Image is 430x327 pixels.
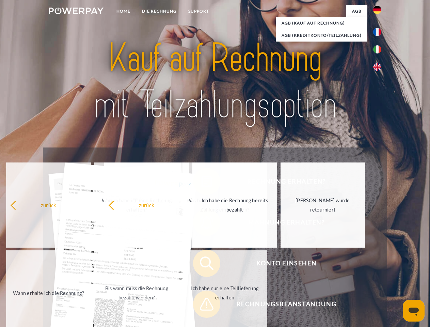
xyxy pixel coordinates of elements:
a: agb [346,5,367,17]
span: Konto einsehen [203,250,370,277]
div: Wann erhalte ich die Rechnung? [10,288,87,297]
span: Rechnungsbeanstandung [203,291,370,318]
div: zurück [108,200,185,209]
a: AGB (Kauf auf Rechnung) [276,17,367,29]
iframe: Schaltfläche zum Öffnen des Messaging-Fensters [403,300,425,322]
div: Bis wann muss die Rechnung bezahlt werden? [98,284,175,302]
div: zurück [10,200,87,209]
div: Ich habe nur eine Teillieferung erhalten [187,284,263,302]
a: Home [111,5,136,17]
img: logo-powerpay-white.svg [49,7,103,14]
img: title-powerpay_de.svg [65,33,365,130]
img: it [373,45,381,53]
a: SUPPORT [182,5,215,17]
div: [PERSON_NAME] wurde retourniert [285,196,361,214]
a: DIE RECHNUNG [136,5,182,17]
div: Ich habe die Rechnung bereits bezahlt [196,196,273,214]
a: AGB (Kreditkonto/Teilzahlung) [276,29,367,42]
button: Konto einsehen [193,250,370,277]
img: de [373,6,381,14]
button: Rechnungsbeanstandung [193,291,370,318]
img: fr [373,28,381,36]
img: en [373,63,381,71]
